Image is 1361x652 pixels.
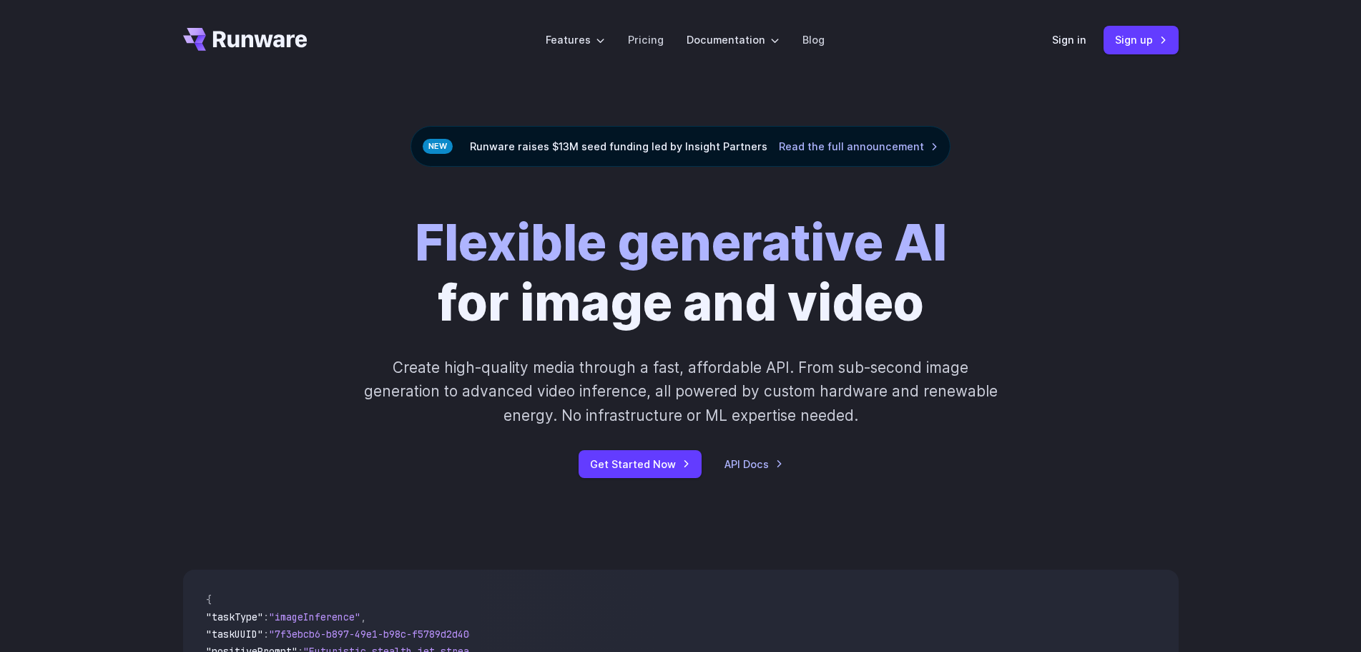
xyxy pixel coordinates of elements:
[269,628,486,641] span: "7f3ebcb6-b897-49e1-b98c-f5789d2d40d7"
[263,628,269,641] span: :
[579,450,702,478] a: Get Started Now
[360,610,366,623] span: ,
[628,31,664,48] a: Pricing
[362,356,999,427] p: Create high-quality media through a fast, affordable API. From sub-second image generation to adv...
[206,610,263,623] span: "taskType"
[1104,26,1179,54] a: Sign up
[802,31,825,48] a: Blog
[206,593,212,606] span: {
[724,456,783,472] a: API Docs
[415,212,947,273] strong: Flexible generative AI
[415,213,947,333] h1: for image and video
[411,126,950,167] div: Runware raises $13M seed funding led by Insight Partners
[546,31,605,48] label: Features
[206,628,263,641] span: "taskUUID"
[263,610,269,623] span: :
[779,138,938,155] a: Read the full announcement
[687,31,780,48] label: Documentation
[269,610,360,623] span: "imageInference"
[1052,31,1086,48] a: Sign in
[183,28,308,51] a: Go to /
